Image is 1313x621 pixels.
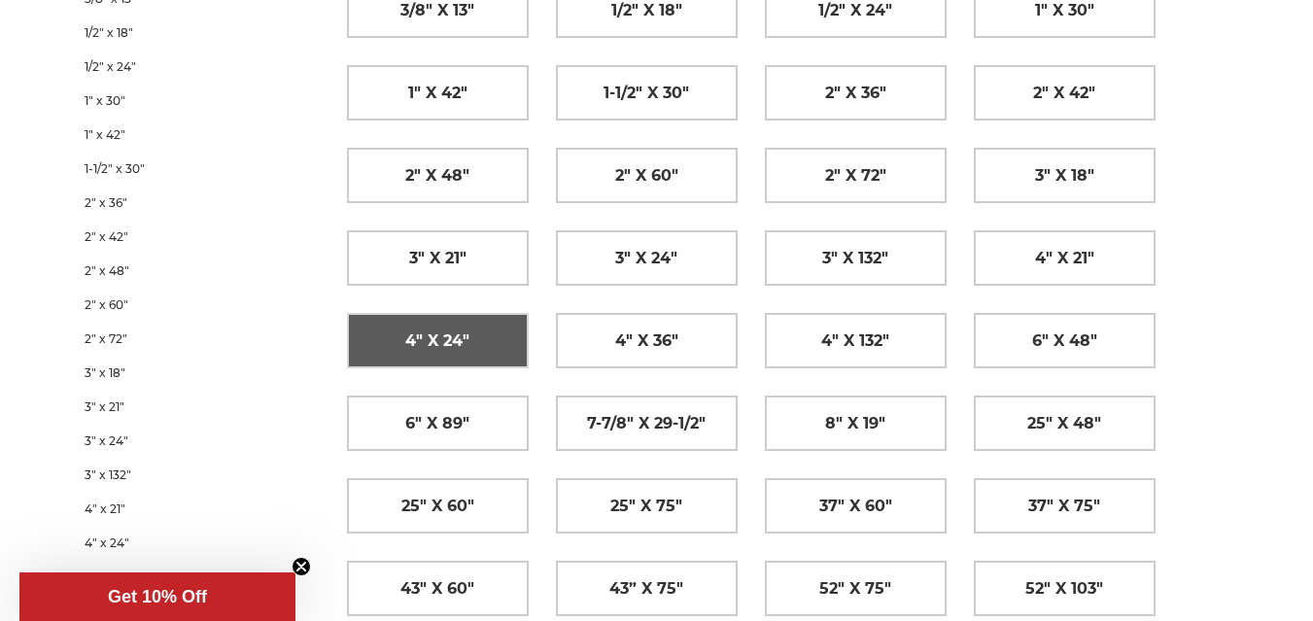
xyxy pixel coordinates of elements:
[587,407,706,440] span: 7-7/8" x 29-1/2"
[1035,159,1094,192] span: 3" x 18"
[292,557,311,576] button: Close teaser
[766,562,946,615] a: 52" x 75"
[557,397,737,450] a: 7-7/8" x 29-1/2"
[766,397,946,450] a: 8" x 19"
[85,458,296,492] a: 3" x 132"
[85,492,296,526] a: 4" x 21"
[85,220,296,254] a: 2" x 42"
[604,77,689,110] span: 1-1/2" x 30"
[822,242,888,275] span: 3" x 132"
[85,526,296,560] a: 4" x 24"
[85,84,296,118] a: 1" x 30"
[85,390,296,424] a: 3" x 21"
[557,479,737,533] a: 25" x 75"
[85,560,296,594] a: 4" x 36"
[615,325,678,358] span: 4" x 36"
[1025,572,1103,605] span: 52" x 103"
[819,490,892,523] span: 37" x 60"
[557,314,737,367] a: 4" x 36"
[409,242,466,275] span: 3" x 21"
[85,424,296,458] a: 3" x 24"
[975,562,1155,615] a: 52" x 103"
[85,322,296,356] a: 2" x 72"
[975,479,1155,533] a: 37" x 75"
[615,159,678,192] span: 2" x 60"
[1027,407,1101,440] span: 25" x 48"
[405,159,469,192] span: 2" x 48"
[1035,242,1094,275] span: 4" x 21"
[975,66,1155,120] a: 2" x 42"
[85,186,296,220] a: 2" x 36"
[557,149,737,202] a: 2" x 60"
[766,66,946,120] a: 2" x 36"
[975,397,1155,450] a: 25" x 48"
[408,77,467,110] span: 1" x 42"
[405,407,469,440] span: 6" x 89"
[557,562,737,615] a: 43” x 75"
[1033,77,1095,110] span: 2" x 42"
[19,572,295,621] div: Get 10% OffClose teaser
[975,314,1155,367] a: 6" x 48"
[85,50,296,84] a: 1/2" x 24"
[821,325,889,358] span: 4" x 132"
[610,490,682,523] span: 25" x 75"
[557,66,737,120] a: 1-1/2" x 30"
[348,397,528,450] a: 6" x 89"
[348,314,528,367] a: 4" x 24"
[108,587,207,606] span: Get 10% Off
[400,572,474,605] span: 43" x 60"
[1028,490,1100,523] span: 37" x 75"
[975,149,1155,202] a: 3" x 18"
[85,288,296,322] a: 2" x 60"
[825,77,886,110] span: 2" x 36"
[766,314,946,367] a: 4" x 132"
[348,149,528,202] a: 2" x 48"
[85,16,296,50] a: 1/2" x 18"
[975,231,1155,285] a: 4" x 21"
[609,572,683,605] span: 43” x 75"
[825,159,886,192] span: 2" x 72"
[85,152,296,186] a: 1-1/2" x 30"
[825,407,885,440] span: 8" x 19"
[557,231,737,285] a: 3" x 24"
[85,118,296,152] a: 1" x 42"
[85,254,296,288] a: 2" x 48"
[348,231,528,285] a: 3" x 21"
[348,66,528,120] a: 1" x 42"
[766,231,946,285] a: 3" x 132"
[766,149,946,202] a: 2" x 72"
[85,356,296,390] a: 3" x 18"
[348,562,528,615] a: 43" x 60"
[348,479,528,533] a: 25" x 60"
[819,572,891,605] span: 52" x 75"
[401,490,474,523] span: 25" x 60"
[766,479,946,533] a: 37" x 60"
[1032,325,1097,358] span: 6" x 48"
[405,325,469,358] span: 4" x 24"
[615,242,677,275] span: 3" x 24"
